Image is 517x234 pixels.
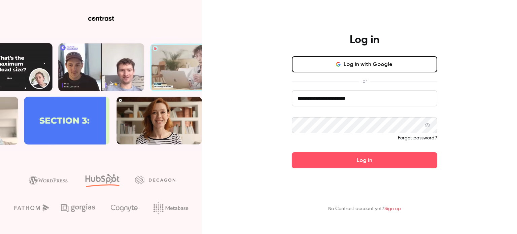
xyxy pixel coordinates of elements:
button: Log in [292,152,437,168]
p: No Contrast account yet? [328,205,401,212]
a: Forgot password? [398,136,437,140]
h4: Log in [350,33,379,47]
img: decagon [135,176,175,183]
button: Log in with Google [292,56,437,72]
a: Sign up [384,206,401,211]
span: or [359,78,370,85]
